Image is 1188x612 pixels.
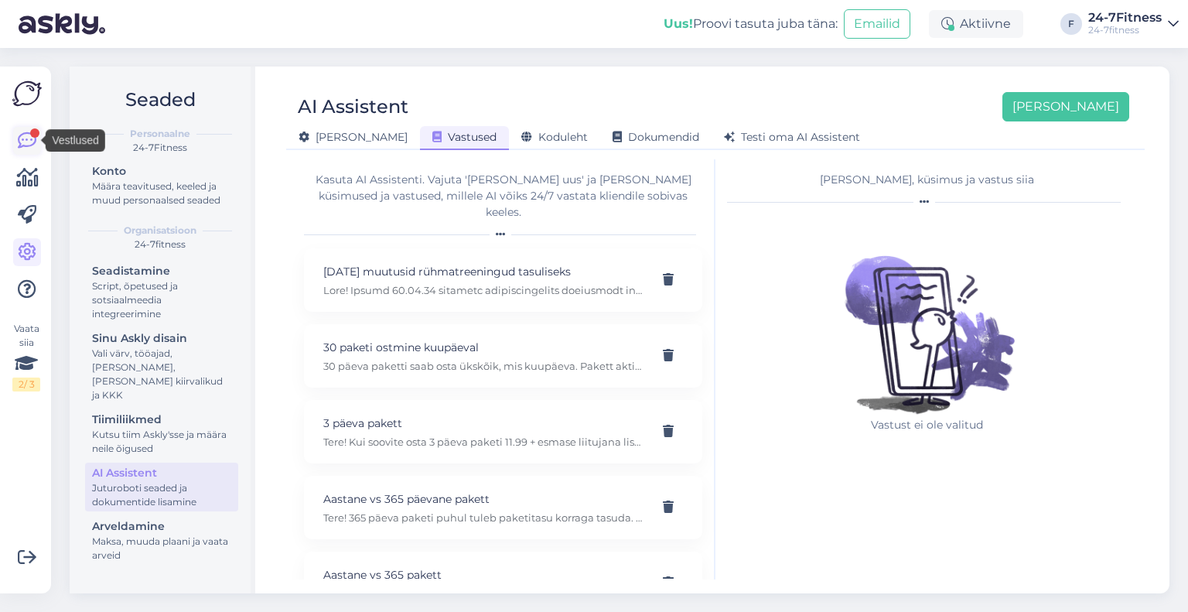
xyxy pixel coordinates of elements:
[92,330,231,347] div: Sinu Askly disain
[304,400,702,463] div: 3 päeva pakettTere! Kui soovite osta 3 päeva paketi 11.99 + esmase liitujana lisandub 10 eur liit...
[82,141,238,155] div: 24-7Fitness
[85,328,238,405] a: Sinu Askly disainVali värv, tööajad, [PERSON_NAME], [PERSON_NAME] kiirvalikud ja KKK
[92,179,231,207] div: Määra teavitused, keeled ja muud personaalsed seaded
[92,465,231,481] div: AI Assistent
[323,263,646,280] p: [DATE] muutusid rühmatreeningud tasuliseks
[82,238,238,251] div: 24-7fitness
[664,16,693,31] b: Uus!
[92,163,231,179] div: Konto
[727,172,1127,188] div: [PERSON_NAME], küsimus ja vastus siia
[304,324,702,388] div: 30 paketi ostmine kuupäeval30 päeva paketti saab osta ükskõik, mis kuupäeva. Pakett aktiveerub ko...
[827,417,1028,433] p: Vastust ei ole valitud
[323,566,646,583] p: Aastane vs 365 pakett
[827,216,1028,417] img: No qna
[92,347,231,402] div: Vali värv, tööajad, [PERSON_NAME], [PERSON_NAME] kiirvalikud ja KKK
[12,322,40,391] div: Vaata siia
[85,161,238,210] a: KontoMäära teavitused, keeled ja muud personaalsed seaded
[1060,13,1082,35] div: F
[323,511,646,525] p: Tere! 365 päeva paketi puhul tuleb paketitasu korraga tasuda. Aastase lepinguga paketi puhul on t...
[92,481,231,509] div: Juturoboti seaded ja dokumentide lisamine
[130,127,190,141] b: Personaalne
[929,10,1023,38] div: Aktiivne
[432,130,497,144] span: Vastused
[323,415,646,432] p: 3 päeva pakett
[85,516,238,565] a: ArveldamineMaksa, muuda plaani ja vaata arveid
[124,224,196,238] b: Organisatsioon
[92,279,231,321] div: Script, õpetused ja sotsiaalmeedia integreerimine
[85,261,238,323] a: SeadistamineScript, õpetused ja sotsiaalmeedia integreerimine
[323,339,646,356] p: 30 paketi ostmine kuupäeval
[1088,12,1162,24] div: 24-7Fitness
[85,463,238,511] a: AI AssistentJuturoboti seaded ja dokumentide lisamine
[323,435,646,449] p: Tere! Kui soovite osta 3 päeva paketi 11.99 + esmase liitujana lisandub 10 eur liitumistasu, siis...
[82,85,238,115] h2: Seaded
[12,79,42,108] img: Askly Logo
[521,130,588,144] span: Koduleht
[1088,24,1162,36] div: 24-7fitness
[92,263,231,279] div: Seadistamine
[664,15,838,33] div: Proovi tasuta juba täna:
[299,130,408,144] span: [PERSON_NAME]
[298,92,408,121] div: AI Assistent
[304,248,702,312] div: [DATE] muutusid rühmatreeningud tasuliseksLore! Ipsumd 60.04.34 sitametc adipiscingelits doeiusmo...
[323,491,646,508] p: Aastane vs 365 päevane pakett
[323,359,646,373] p: 30 päeva paketti saab osta ükskõik, mis kuupäeva. Pakett aktiveerub koheselt [PERSON_NAME] makse ...
[1088,12,1179,36] a: 24-7Fitness24-7fitness
[724,130,860,144] span: Testi oma AI Assistent
[92,535,231,562] div: Maksa, muuda plaani ja vaata arveid
[92,412,231,428] div: Tiimiliikmed
[844,9,910,39] button: Emailid
[304,476,702,539] div: Aastane vs 365 päevane pakettTere! 365 päeva paketi puhul tuleb paketitasu korraga tasuda. Aastas...
[613,130,699,144] span: Dokumendid
[304,172,702,221] div: Kasuta AI Assistenti. Vajuta '[PERSON_NAME] uus' ja [PERSON_NAME] küsimused ja vastused, millele ...
[12,378,40,391] div: 2 / 3
[323,283,646,297] p: Lore! Ipsumd 60.04.34 sitametc adipiscingelits doeiusmodt inci utlabo etdolorem aliquaenimad mi v...
[92,518,231,535] div: Arveldamine
[85,409,238,458] a: TiimiliikmedKutsu tiim Askly'sse ja määra neile õigused
[1002,92,1129,121] button: [PERSON_NAME]
[46,129,105,152] div: Vestlused
[92,428,231,456] div: Kutsu tiim Askly'sse ja määra neile õigused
